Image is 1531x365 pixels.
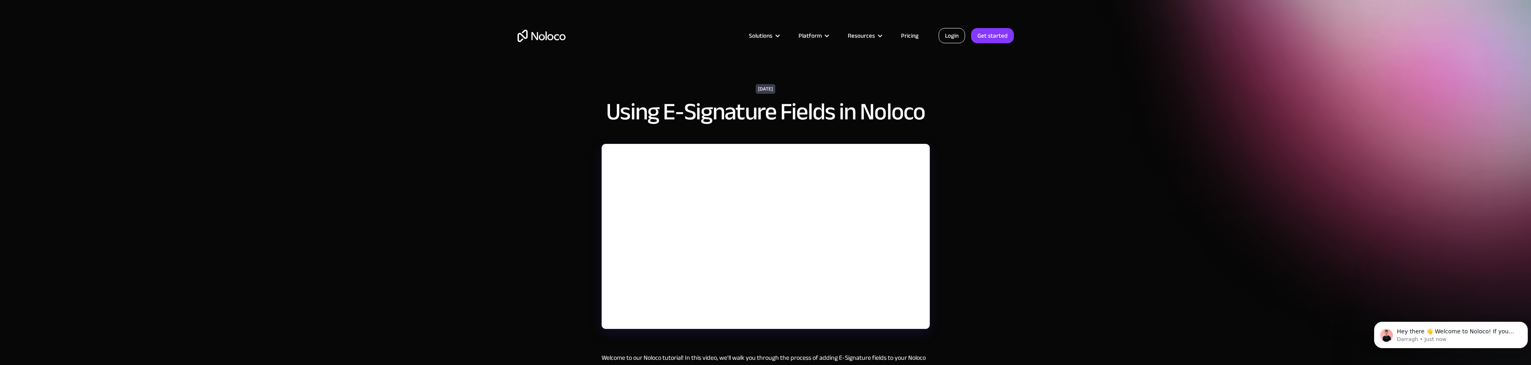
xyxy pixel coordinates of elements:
[518,30,566,42] a: home
[891,30,929,41] a: Pricing
[799,30,822,41] div: Platform
[739,30,789,41] div: Solutions
[971,28,1014,43] a: Get started
[939,28,965,43] a: Login
[848,30,875,41] div: Resources
[1371,305,1531,361] iframe: Intercom notifications message
[749,30,773,41] div: Solutions
[838,30,891,41] div: Resources
[606,100,925,124] h1: Using E-Signature Fields in Noloco
[756,84,775,94] div: [DATE]
[789,30,838,41] div: Platform
[602,144,929,329] iframe: YouTube embed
